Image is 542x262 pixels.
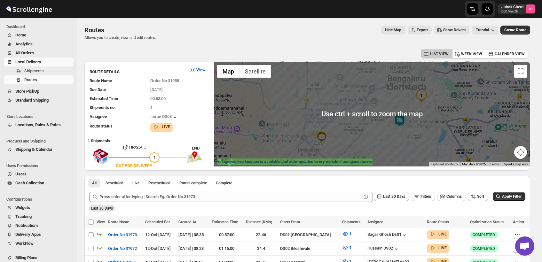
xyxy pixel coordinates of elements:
button: Create Route [500,26,530,35]
span: Apply Filter [502,194,522,199]
button: User menu [498,4,536,14]
span: Filters [420,194,431,199]
span: All Orders [15,50,34,55]
span: Action [513,220,524,224]
span: Route status [90,124,113,128]
div: Sagar Ghosh Ds01 [367,232,408,238]
span: Route Name [108,220,129,224]
h3: ROUTE DETAILS [90,69,184,75]
span: Route Status [427,220,449,224]
span: Tracking [15,214,32,219]
button: Users [4,170,74,179]
span: Create Route [504,27,526,33]
span: [DATE] [150,87,163,92]
span: Home [15,33,26,37]
div: 22.46 [246,232,276,238]
text: JC [529,7,533,11]
button: All Orders [4,49,74,58]
span: Hide Map [385,27,401,33]
button: WorkFlow [4,239,74,248]
span: Local Delivery [15,59,41,64]
span: Shipments [24,68,44,73]
button: Sort [468,192,488,201]
button: Map camera controls [514,146,527,159]
b: LIVE [438,246,447,250]
span: Export [417,27,428,33]
span: Assignee [90,114,107,119]
span: Distance (KMs) [246,220,272,224]
button: Routes [4,75,74,84]
button: Filters [412,192,435,201]
span: Locations, Rules & Rates [15,122,61,127]
div: DS01 [GEOGRAPHIC_DATA] [280,232,339,238]
div: Open chat [515,236,534,256]
span: 1 [150,105,153,110]
span: COMPLETED [473,232,495,237]
span: Route Name [90,78,112,83]
span: Estimated Time [212,220,238,224]
button: Tracking [4,212,74,221]
a: Terms (opens in new tab) [490,162,499,166]
span: Last 30 Days [383,194,405,199]
span: Billing Plans [15,255,37,260]
div: Hussain DS02 [367,246,399,252]
p: Allows you to create, view and edit routes. [84,35,156,40]
button: All routes [88,179,100,188]
b: LIVE [162,125,170,129]
span: Due Date [90,87,106,92]
button: 1 [338,229,355,239]
button: Analytics [4,40,74,49]
b: View [196,67,206,72]
span: Order No 31972 [108,245,137,252]
div: [DATE] | 08:28 [178,245,208,252]
span: Shipments [342,220,360,224]
div: 24.4 [246,245,276,252]
span: 12-Oct | [DATE] [145,232,171,237]
button: Show satellite imagery [240,65,271,78]
span: Configurations [6,197,74,202]
span: CALENDER VIEW [495,51,525,57]
span: Analytics [15,42,33,46]
span: Scheduled For [145,220,170,224]
button: Columns [437,192,466,201]
span: Columns [446,194,462,199]
span: Routes [24,77,37,82]
img: trip_end.png [187,151,203,164]
span: Order No 31973 [108,232,137,238]
div: OUT FOR DELIVERY [116,163,152,169]
button: Order No 31972 [104,243,141,254]
span: Created At [178,220,196,224]
span: Cash Collection [15,181,44,185]
button: Shipping & Calendar [4,145,74,154]
span: Shipping & Calendar [15,147,52,152]
span: All [92,181,97,186]
span: Sort [477,194,484,199]
button: Cash Collection [4,179,74,188]
b: 1 Shipments [84,135,110,143]
span: View [97,220,105,224]
button: Export [408,26,432,35]
span: COMPLETED [473,246,495,251]
button: Locations, Rules & Rates [4,120,74,129]
div: 1 [415,89,428,102]
span: Widgets [15,205,30,210]
span: Notifications [15,223,39,228]
button: 1 [338,243,355,253]
span: LIST VIEW [430,51,449,57]
img: ScrollEngine [5,1,53,17]
label: Assignee's live location is available and auto-updates every minute if assignee moves [216,158,373,165]
img: shop.svg [92,144,108,169]
span: Routes [84,26,104,34]
div: [DATE] | 08:35 [178,232,208,238]
span: Show Drivers [443,27,466,33]
button: LIVE [153,124,170,130]
div: 00:57:00 [212,232,242,238]
span: Store Locations [6,114,74,119]
span: Order No 31958 [150,78,179,83]
b: HR/25/... [129,145,146,150]
button: Imran DS03 [150,114,178,120]
span: Estimated Time [90,96,118,101]
span: Users [15,172,27,176]
button: Shipments [4,66,74,75]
